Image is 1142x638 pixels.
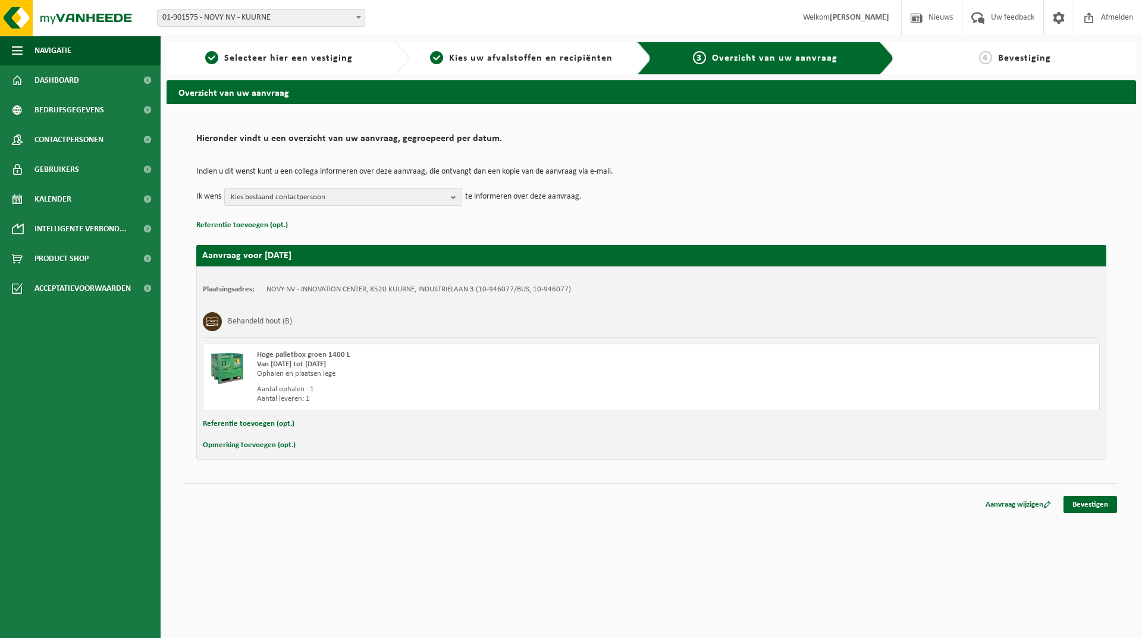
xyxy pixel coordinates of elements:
strong: [PERSON_NAME] [830,13,889,22]
span: Selecteer hier een vestiging [224,54,353,63]
a: 1Selecteer hier een vestiging [172,51,385,65]
span: 01-901575 - NOVY NV - KUURNE [158,10,365,26]
span: Acceptatievoorwaarden [34,274,131,303]
span: Contactpersonen [34,125,103,155]
span: Kies uw afvalstoffen en recipiënten [449,54,613,63]
strong: Aanvraag voor [DATE] [202,251,291,260]
a: Aanvraag wijzigen [977,496,1060,513]
a: 2Kies uw afvalstoffen en recipiënten [415,51,628,65]
h2: Hieronder vindt u een overzicht van uw aanvraag, gegroepeerd per datum. [196,134,1106,150]
strong: Plaatsingsadres: [203,285,255,293]
span: 01-901575 - NOVY NV - KUURNE [157,9,365,27]
span: 3 [693,51,706,64]
p: te informeren over deze aanvraag. [465,188,582,206]
iframe: chat widget [6,612,199,638]
span: Gebruikers [34,155,79,184]
span: Kalender [34,184,71,214]
h2: Overzicht van uw aanvraag [167,80,1136,103]
div: Aantal leveren: 1 [257,394,699,404]
p: Indien u dit wenst kunt u een collega informeren over deze aanvraag, die ontvangt dan een kopie v... [196,168,1106,176]
div: Ophalen en plaatsen lege [257,369,699,379]
span: Intelligente verbond... [34,214,127,244]
button: Referentie toevoegen (opt.) [196,218,288,233]
span: Overzicht van uw aanvraag [712,54,837,63]
div: Aantal ophalen : 1 [257,385,699,394]
a: Bevestigen [1063,496,1117,513]
button: Kies bestaand contactpersoon [224,188,462,206]
span: Hoge palletbox groen 1400 L [257,351,350,359]
button: Referentie toevoegen (opt.) [203,416,294,432]
img: PB-HB-1400-HPE-GN-01.png [209,350,245,386]
span: Dashboard [34,65,79,95]
p: Ik wens [196,188,221,206]
span: Bevestiging [998,54,1051,63]
td: NOVY NV - INNOVATION CENTER, 8520 KUURNE, INDUSTRIELAAN 3 (10-946077/BUS, 10-946077) [266,285,571,294]
span: 4 [979,51,992,64]
h3: Behandeld hout (B) [228,312,292,331]
span: Navigatie [34,36,71,65]
strong: Van [DATE] tot [DATE] [257,360,326,368]
button: Opmerking toevoegen (opt.) [203,438,296,453]
span: Bedrijfsgegevens [34,95,104,125]
span: 2 [430,51,443,64]
span: Kies bestaand contactpersoon [231,188,446,206]
span: Product Shop [34,244,89,274]
span: 1 [205,51,218,64]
